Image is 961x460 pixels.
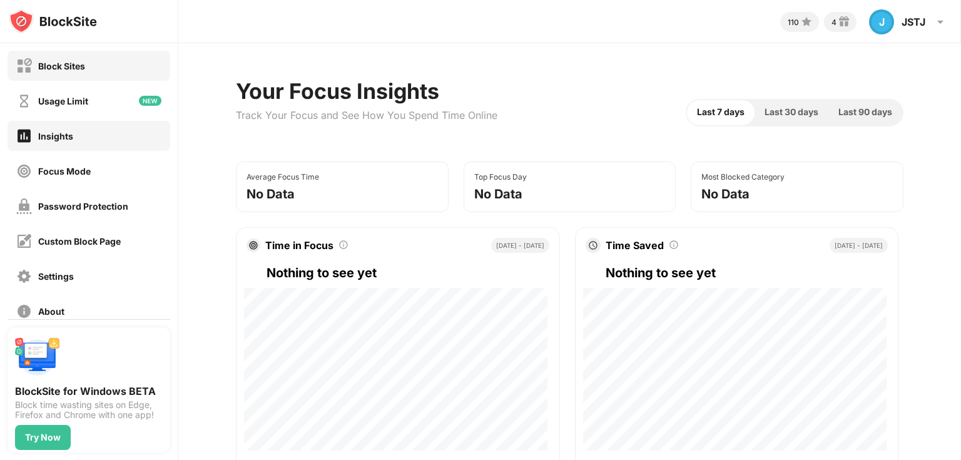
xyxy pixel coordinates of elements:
div: [DATE] - [DATE] [491,238,549,253]
div: 110 [788,18,799,27]
div: Password Protection [38,201,128,212]
img: customize-block-page-off.svg [16,233,32,249]
div: Time Saved [606,239,664,252]
div: Time in Focus [265,239,333,252]
div: About [38,306,64,317]
div: JSTJ [902,16,925,28]
img: tooltip.svg [669,240,679,250]
img: block-off.svg [16,58,32,74]
div: Nothing to see yet [267,263,549,283]
div: Your Focus Insights [236,78,497,104]
div: Top Focus Day [474,172,527,181]
img: focus-off.svg [16,163,32,179]
div: Insights [38,131,73,141]
img: tooltip.svg [338,240,348,250]
img: logo-blocksite.svg [9,9,97,34]
img: push-desktop.svg [15,335,60,380]
div: Most Blocked Category [701,172,785,181]
div: J [869,9,894,34]
div: Block time wasting sites on Edge, Firefox and Chrome with one app! [15,400,163,420]
div: No Data [701,187,750,202]
div: Focus Mode [38,166,91,176]
div: Settings [38,271,74,282]
div: Average Focus Time [247,172,319,181]
div: 4 [831,18,836,27]
img: password-protection-off.svg [16,198,32,214]
div: No Data [474,187,522,202]
img: about-off.svg [16,304,32,319]
span: Last 30 days [765,105,818,119]
img: target.svg [249,241,258,250]
span: Last 90 days [838,105,892,119]
img: time-usage-off.svg [16,93,32,109]
img: reward-small.svg [836,14,852,29]
div: Nothing to see yet [606,263,888,283]
div: [DATE] - [DATE] [830,238,888,253]
div: Track Your Focus and See How You Spend Time Online [236,109,497,121]
div: Custom Block Page [38,236,121,247]
div: Try Now [25,432,61,442]
div: Usage Limit [38,96,88,106]
span: Last 7 days [697,105,745,119]
img: insights-on.svg [16,128,32,144]
div: BlockSite for Windows BETA [15,385,163,397]
img: new-icon.svg [139,96,161,106]
img: points-small.svg [799,14,814,29]
img: settings-off.svg [16,268,32,284]
img: clock.svg [588,240,598,250]
div: No Data [247,187,295,202]
div: Block Sites [38,61,85,71]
